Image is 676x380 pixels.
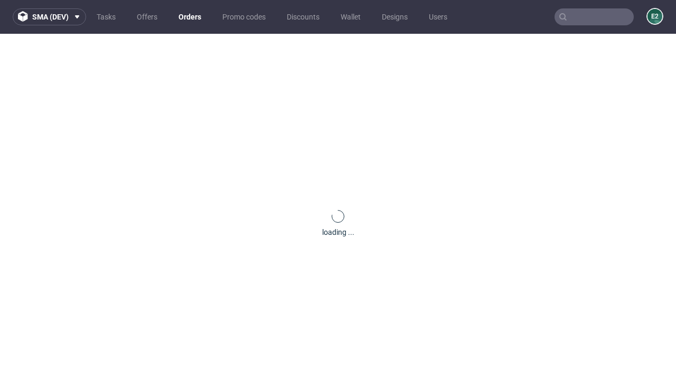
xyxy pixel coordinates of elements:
a: Orders [172,8,208,25]
span: sma (dev) [32,13,69,21]
a: Discounts [280,8,326,25]
figcaption: e2 [647,9,662,24]
a: Promo codes [216,8,272,25]
a: Users [422,8,454,25]
a: Wallet [334,8,367,25]
a: Tasks [90,8,122,25]
div: loading ... [322,227,354,237]
a: Designs [375,8,414,25]
button: sma (dev) [13,8,86,25]
a: Offers [130,8,164,25]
